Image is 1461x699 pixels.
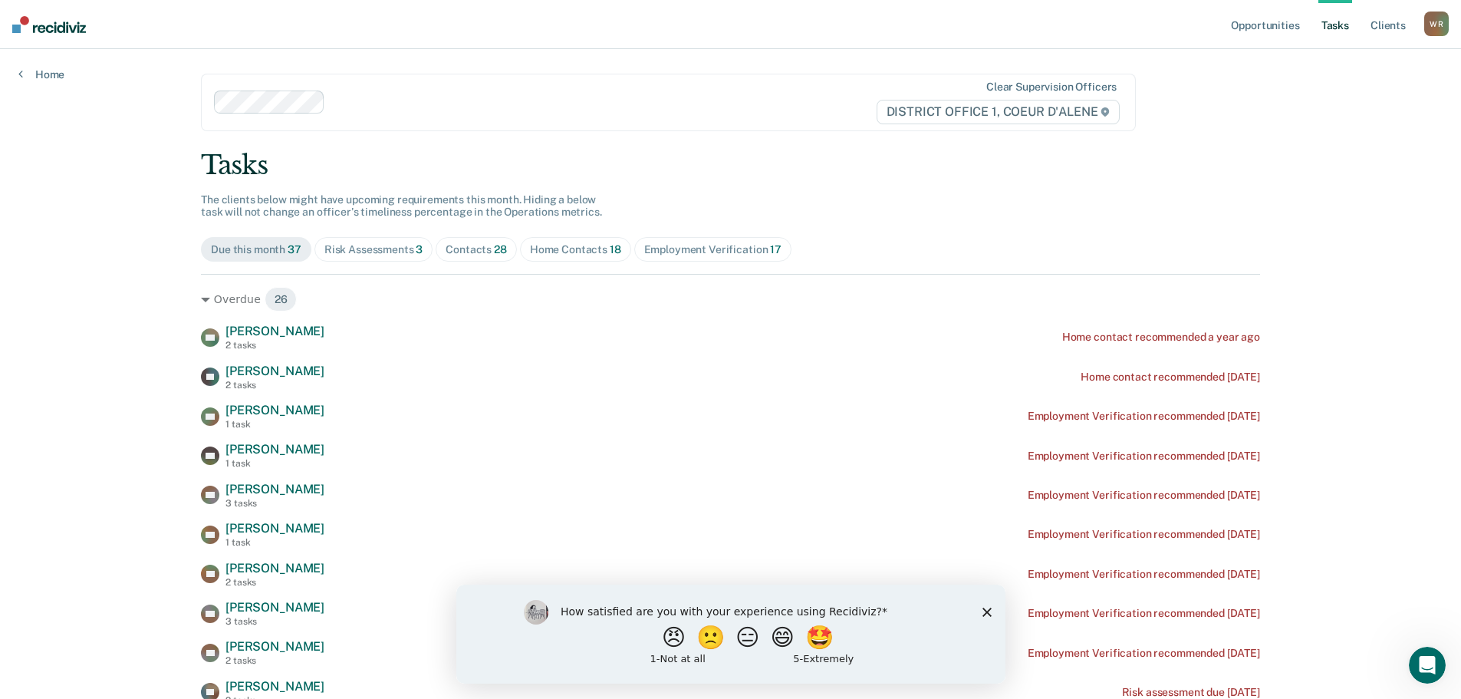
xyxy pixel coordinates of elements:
[288,243,301,256] span: 37
[225,679,324,694] span: [PERSON_NAME]
[1028,568,1260,581] div: Employment Verification recommended [DATE]
[265,287,298,312] span: 26
[225,380,324,391] div: 2 tasks
[225,537,324,548] div: 1 task
[1028,607,1260,620] div: Employment Verification recommended [DATE]
[1122,686,1260,699] div: Risk assessment due [DATE]
[494,243,507,256] span: 28
[211,243,301,256] div: Due this month
[877,100,1120,124] span: DISTRICT OFFICE 1, COEUR D'ALENE
[225,521,324,536] span: [PERSON_NAME]
[225,324,324,338] span: [PERSON_NAME]
[1028,528,1260,541] div: Employment Verification recommended [DATE]
[225,655,324,666] div: 2 tasks
[1424,12,1449,36] div: W R
[530,243,621,256] div: Home Contacts
[18,68,64,81] a: Home
[1028,647,1260,660] div: Employment Verification recommended [DATE]
[225,561,324,575] span: [PERSON_NAME]
[1409,647,1446,684] iframe: Intercom live chat
[1028,450,1260,463] div: Employment Verification recommended [DATE]
[225,419,324,430] div: 1 task
[225,600,324,615] span: [PERSON_NAME]
[225,340,324,351] div: 2 tasks
[1081,371,1260,384] div: Home contact recommended [DATE]
[1028,410,1260,423] div: Employment Verification recommended [DATE]
[1424,12,1449,36] button: WR
[225,639,324,654] span: [PERSON_NAME]
[201,150,1260,181] div: Tasks
[456,585,1005,684] iframe: Survey by Kim from Recidiviz
[12,16,86,33] img: Recidiviz
[610,243,621,256] span: 18
[201,193,602,219] span: The clients below might have upcoming requirements this month. Hiding a below task will not chang...
[201,287,1260,312] div: Overdue 26
[225,482,324,496] span: [PERSON_NAME]
[225,364,324,378] span: [PERSON_NAME]
[416,243,423,256] span: 3
[446,243,507,256] div: Contacts
[225,403,324,417] span: [PERSON_NAME]
[644,243,782,256] div: Employment Verification
[225,616,324,627] div: 3 tasks
[225,458,324,469] div: 1 task
[225,498,324,509] div: 3 tasks
[986,81,1117,94] div: Clear supervision officers
[770,243,782,256] span: 17
[225,577,324,588] div: 2 tasks
[1028,489,1260,502] div: Employment Verification recommended [DATE]
[225,442,324,457] span: [PERSON_NAME]
[1062,331,1260,344] div: Home contact recommended a year ago
[324,243,423,256] div: Risk Assessments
